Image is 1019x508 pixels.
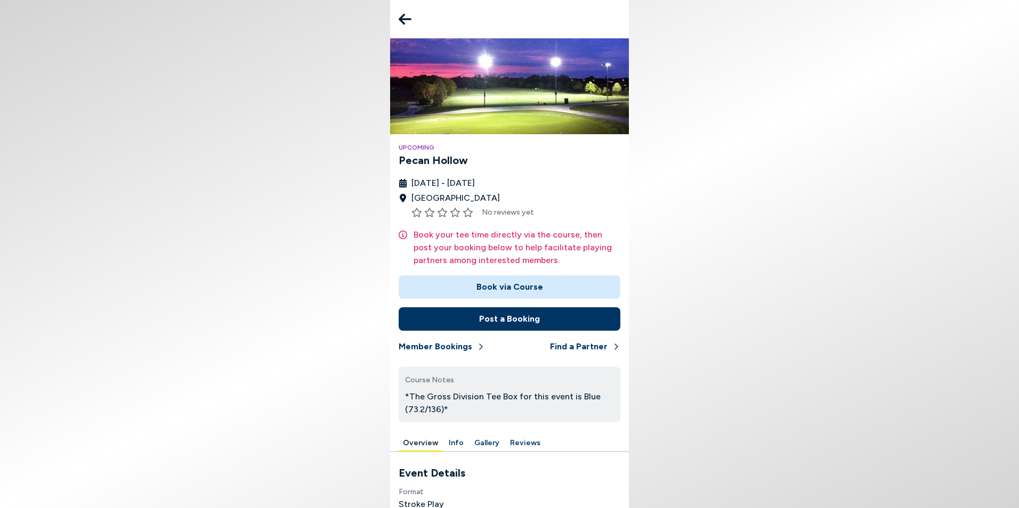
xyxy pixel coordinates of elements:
span: [DATE] - [DATE] [411,177,475,190]
button: Reviews [506,435,545,452]
button: Find a Partner [550,335,620,358]
button: Rate this item 5 stars [463,207,473,218]
button: Overview [399,435,442,452]
h3: Event Details [399,465,620,481]
button: Info [444,435,468,452]
h3: Pecan Hollow [399,152,620,168]
span: Format [399,487,424,496]
button: Rate this item 4 stars [450,207,460,218]
button: Member Bookings [399,335,485,358]
span: No reviews yet [482,207,534,218]
button: Rate this item 2 stars [424,207,435,218]
img: Pecan Hollow [390,38,629,134]
div: Manage your account [390,435,629,452]
p: *The Gross Division Tee Box for this event is Blue (73.2/136)* [405,390,614,416]
p: Book your tee time directly via the course, then post your booking below to help facilitate playi... [414,228,620,267]
button: Rate this item 1 stars [411,207,422,218]
button: Post a Booking [399,307,620,331]
button: Book via Course [399,275,620,299]
h4: Upcoming [399,143,620,152]
span: [GEOGRAPHIC_DATA] [411,192,500,204]
button: Rate this item 3 stars [437,207,448,218]
span: Course Notes [405,375,454,384]
button: Gallery [470,435,504,452]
